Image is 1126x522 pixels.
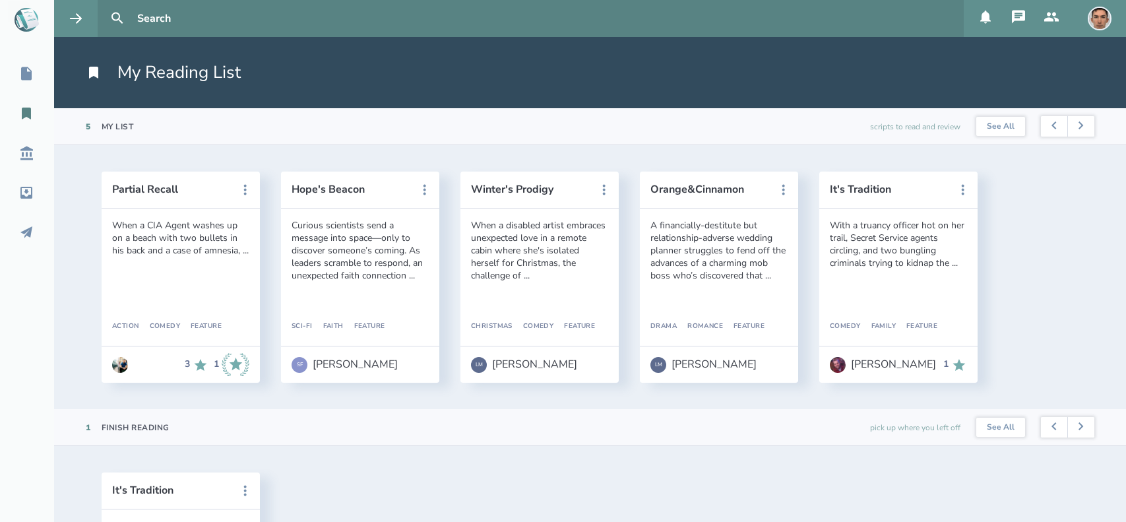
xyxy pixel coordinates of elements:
div: My List [102,121,134,132]
div: [PERSON_NAME] [313,358,398,370]
div: scripts to read and review [870,108,960,145]
div: Curious scientists send a message into space—only to discover someone’s coming. As leaders scramb... [292,219,429,282]
a: SF[PERSON_NAME] [292,350,398,379]
div: LM [471,357,487,373]
div: Action [112,323,139,331]
img: user_1718118867-crop.jpg [830,357,846,373]
div: Family [861,323,896,331]
div: [PERSON_NAME] [851,358,936,370]
div: When a disabled artist embraces unexpected love in a remote cabin where she's isolated herself fo... [471,219,608,282]
div: 1 [86,422,91,433]
div: Sci-Fi [292,323,313,331]
button: Winter's Prodigy [471,183,590,195]
div: Drama [650,323,677,331]
div: Feature [180,323,222,331]
div: Romance [677,323,723,331]
button: It's Tradition [112,484,231,496]
div: 1 Industry Recommends [214,353,249,377]
a: [PERSON_NAME] [830,350,936,379]
button: Partial Recall [112,183,231,195]
img: user_1756948650-crop.jpg [1088,7,1111,30]
div: [PERSON_NAME] [492,358,577,370]
button: It's Tradition [830,183,949,195]
div: With a truancy officer hot on her trail, Secret Service agents circling, and two bungling crimina... [830,219,967,269]
div: Comedy [830,323,861,331]
div: 1 Recommends [943,357,967,373]
button: See All [976,418,1025,438]
div: 3 Recommends [185,353,208,377]
div: When a CIA Agent washes up on a beach with two bullets in his back and a case of amnesia, ... [112,219,249,257]
div: Finish Reading [102,422,170,433]
a: LM[PERSON_NAME] [471,350,577,379]
h1: My Reading List [86,61,241,84]
div: Feature [344,323,385,331]
div: 5 [86,121,91,132]
img: user_1673573717-crop.jpg [112,357,128,373]
div: Comedy [139,323,181,331]
div: 1 [943,359,949,370]
div: Feature [553,323,595,331]
div: Christmas [471,323,513,331]
div: SF [292,357,307,373]
div: Feature [723,323,765,331]
button: See All [976,117,1025,137]
div: Faith [313,323,344,331]
div: A financially-destitute but relationship-adverse wedding planner struggles to fend off the advanc... [650,219,788,282]
div: Feature [896,323,937,331]
div: Comedy [513,323,554,331]
button: Orange&Cinnamon [650,183,769,195]
div: [PERSON_NAME] [672,358,757,370]
a: Go to Anthony Miguel Cantu's profile [112,350,128,379]
div: 3 [185,359,190,370]
div: 1 [214,359,219,370]
div: LM [650,357,666,373]
div: pick up where you left off [870,409,960,445]
button: Hope's Beacon [292,183,410,195]
a: LM[PERSON_NAME] [650,350,757,379]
